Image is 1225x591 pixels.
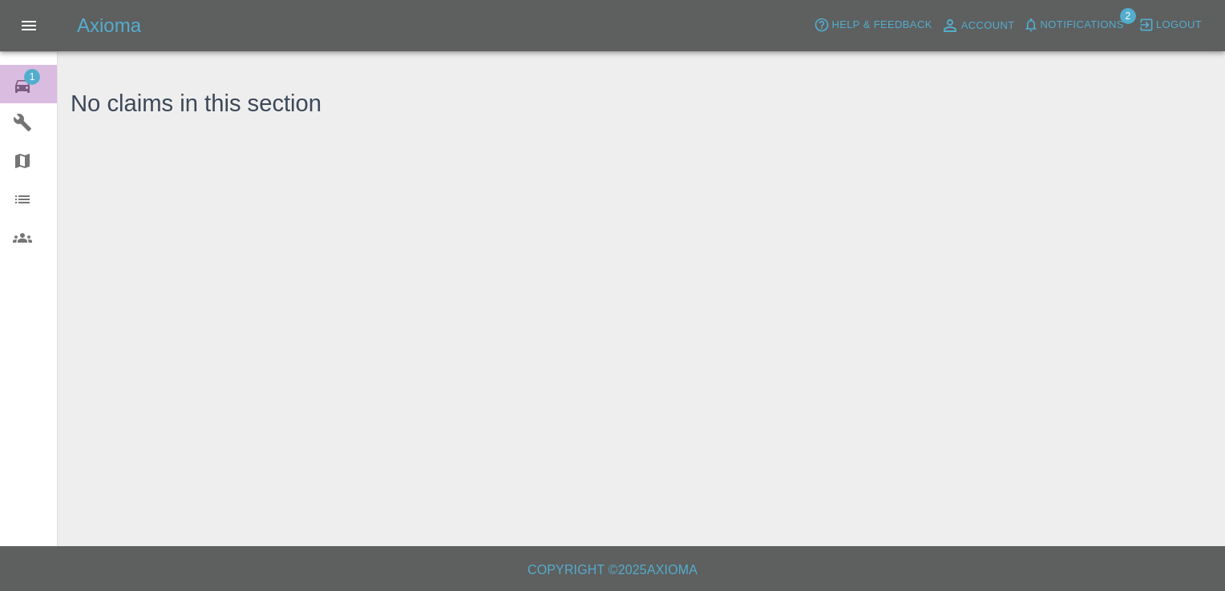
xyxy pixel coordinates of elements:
[1134,13,1206,38] button: Logout
[831,16,932,34] span: Help & Feedback
[936,13,1019,38] a: Account
[13,559,1212,581] h6: Copyright © 2025 Axioma
[961,17,1015,35] span: Account
[1041,16,1124,34] span: Notifications
[77,13,141,38] h5: Axioma
[1156,16,1202,34] span: Logout
[1019,13,1128,38] button: Notifications
[71,86,321,122] h3: No claims in this section
[24,69,40,85] span: 1
[1120,8,1136,24] span: 2
[10,6,48,45] button: Open drawer
[810,13,936,38] button: Help & Feedback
